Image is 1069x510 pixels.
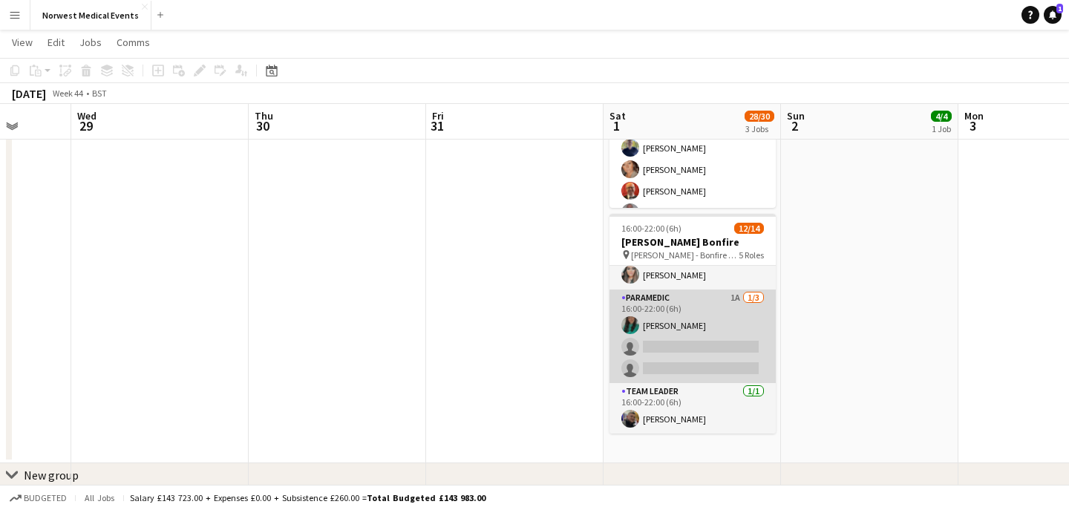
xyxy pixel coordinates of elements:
[621,223,681,234] span: 16:00-22:00 (6h)
[745,123,774,134] div: 3 Jobs
[631,249,739,261] span: [PERSON_NAME] - Bonfire & Fireworks
[739,249,764,261] span: 5 Roles
[607,117,626,134] span: 1
[48,36,65,49] span: Edit
[255,109,273,122] span: Thu
[964,109,984,122] span: Mon
[79,36,102,49] span: Jobs
[962,117,984,134] span: 3
[24,493,67,503] span: Budgeted
[430,117,444,134] span: 31
[932,123,951,134] div: 1 Job
[931,111,952,122] span: 4/4
[609,383,776,434] app-card-role: Team Leader1/116:00-22:00 (6h)[PERSON_NAME]
[432,109,444,122] span: Fri
[49,88,86,99] span: Week 44
[30,1,151,30] button: Norwest Medical Events
[609,235,776,249] h3: [PERSON_NAME] Bonfire
[367,492,486,503] span: Total Budgeted £143 983.00
[745,111,774,122] span: 28/30
[609,109,626,122] span: Sat
[92,88,107,99] div: BST
[75,117,97,134] span: 29
[609,290,776,383] app-card-role: Paramedic1A1/316:00-22:00 (6h)[PERSON_NAME]
[130,492,486,503] div: Salary £143 723.00 + Expenses £0.00 + Subsistence £260.00 =
[73,33,108,52] a: Jobs
[785,117,805,134] span: 2
[24,468,79,483] div: New group
[787,109,805,122] span: Sun
[117,36,150,49] span: Comms
[82,492,117,503] span: All jobs
[77,109,97,122] span: Wed
[111,33,156,52] a: Comms
[1044,6,1062,24] a: 1
[42,33,71,52] a: Edit
[7,490,69,506] button: Budgeted
[12,86,46,101] div: [DATE]
[252,117,273,134] span: 30
[12,36,33,49] span: View
[1056,4,1063,13] span: 1
[609,214,776,434] app-job-card: 16:00-22:00 (6h)12/14[PERSON_NAME] Bonfire [PERSON_NAME] - Bonfire & Fireworks5 Roles[PERSON_NAME...
[734,223,764,234] span: 12/14
[6,33,39,52] a: View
